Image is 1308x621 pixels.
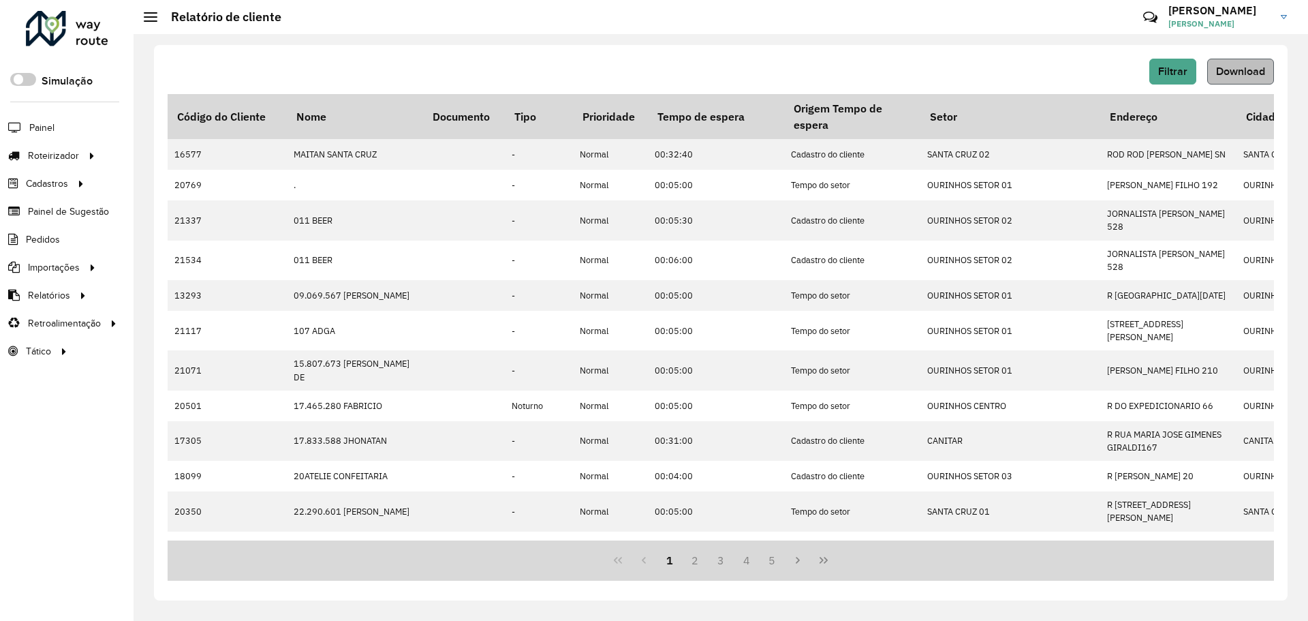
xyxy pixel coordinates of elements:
[287,532,423,571] td: 24 HORAS
[1100,421,1236,461] td: R RUA MARIA JOSE GIMENES GIRALDI167
[42,73,93,89] label: Simulação
[920,391,1100,421] td: OURINHOS CENTRO
[920,139,1100,170] td: SANTA CRUZ 02
[28,316,101,331] span: Retroalimentação
[168,421,287,461] td: 17305
[287,461,423,491] td: 20ATELIE CONFEITARIA
[287,280,423,311] td: 09.069.567 [PERSON_NAME]
[811,547,837,573] button: Last Page
[784,200,920,240] td: Cadastro do cliente
[648,421,784,461] td: 00:31:00
[1100,350,1236,390] td: [PERSON_NAME] FILHO 210
[28,288,70,303] span: Relatórios
[784,170,920,200] td: Tempo do setor
[573,532,648,571] td: Normal
[784,280,920,311] td: Tempo do setor
[287,350,423,390] td: 15.807.673 [PERSON_NAME] DE
[784,94,920,139] th: Origem Tempo de espera
[423,94,505,139] th: Documento
[573,280,648,311] td: Normal
[505,532,573,571] td: -
[648,350,784,390] td: 00:05:00
[682,547,708,573] button: 2
[287,421,423,461] td: 17.833.588 JHONATAN
[505,200,573,240] td: -
[505,280,573,311] td: -
[573,421,648,461] td: Normal
[920,94,1100,139] th: Setor
[1100,139,1236,170] td: ROD ROD [PERSON_NAME] SN
[287,241,423,280] td: 011 BEER
[505,491,573,531] td: -
[648,311,784,350] td: 00:05:00
[708,547,734,573] button: 3
[287,491,423,531] td: 22.290.601 [PERSON_NAME]
[168,391,287,421] td: 20501
[573,139,648,170] td: Normal
[168,280,287,311] td: 13293
[760,547,785,573] button: 5
[28,260,80,275] span: Importações
[1136,3,1165,32] a: Contato Rápido
[573,491,648,531] td: Normal
[505,421,573,461] td: -
[573,311,648,350] td: Normal
[648,532,784,571] td: 00:05:00
[26,177,68,191] span: Cadastros
[26,344,51,359] span: Tático
[505,391,573,421] td: Noturno
[784,391,920,421] td: Tempo do setor
[784,350,920,390] td: Tempo do setor
[505,94,573,139] th: Tipo
[28,205,109,219] span: Painel de Sugestão
[648,139,784,170] td: 00:32:40
[784,491,920,531] td: Tempo do setor
[1158,65,1187,77] span: Filtrar
[573,94,648,139] th: Prioridade
[573,391,648,421] td: Normal
[1168,18,1271,30] span: [PERSON_NAME]
[26,232,60,247] span: Pedidos
[1100,280,1236,311] td: R [GEOGRAPHIC_DATA][DATE]
[168,311,287,350] td: 21117
[168,461,287,491] td: 18099
[648,280,784,311] td: 00:05:00
[1149,59,1196,85] button: Filtrar
[287,139,423,170] td: MAITAN SANTA CRUZ
[505,350,573,390] td: -
[920,461,1100,491] td: OURINHOS SETOR 03
[648,461,784,491] td: 00:04:00
[920,311,1100,350] td: OURINHOS SETOR 01
[168,170,287,200] td: 20769
[1100,461,1236,491] td: R [PERSON_NAME] 20
[168,491,287,531] td: 20350
[168,532,287,571] td: 20173
[784,421,920,461] td: Cadastro do cliente
[28,149,79,163] span: Roteirizador
[573,350,648,390] td: Normal
[648,170,784,200] td: 00:05:00
[920,532,1100,571] td: SANTA CRUZ 02
[920,241,1100,280] td: OURINHOS SETOR 02
[784,532,920,571] td: Tempo do setor
[287,170,423,200] td: .
[1100,491,1236,531] td: R [STREET_ADDRESS][PERSON_NAME]
[505,311,573,350] td: -
[920,170,1100,200] td: OURINHOS SETOR 01
[785,547,811,573] button: Next Page
[784,139,920,170] td: Cadastro do cliente
[1100,241,1236,280] td: JORNALISTA [PERSON_NAME] 528
[505,170,573,200] td: -
[168,94,287,139] th: Código do Cliente
[505,241,573,280] td: -
[920,200,1100,240] td: OURINHOS SETOR 02
[505,139,573,170] td: -
[573,461,648,491] td: Normal
[168,200,287,240] td: 21337
[287,200,423,240] td: 011 BEER
[920,491,1100,531] td: SANTA CRUZ 01
[734,547,760,573] button: 4
[168,241,287,280] td: 21534
[573,241,648,280] td: Normal
[1207,59,1274,85] button: Download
